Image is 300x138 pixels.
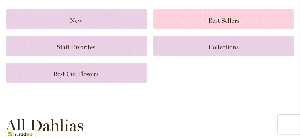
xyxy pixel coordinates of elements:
span: Staff Favorites [57,43,95,51]
a: Staff Favorites [6,36,147,56]
span: All Dahlias [6,116,84,135]
a: Best Cut Flowers [6,63,147,83]
span: Best Cut Flowers [53,70,99,78]
iframe: Launch Accessibility Center [5,116,22,133]
span: Best Sellers [208,17,239,24]
a: Best Sellers [153,9,295,29]
span: Collections [209,43,239,51]
span: New [70,17,82,24]
a: Collections [153,36,295,56]
a: New [6,9,147,29]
